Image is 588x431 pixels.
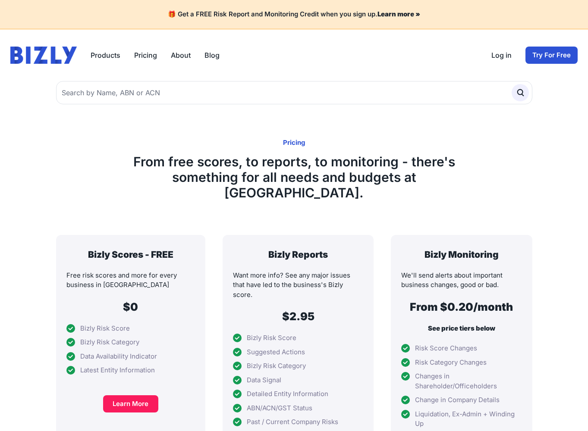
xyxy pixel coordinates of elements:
a: Log in [491,50,512,60]
li: Liquidation, Ex-Admin + Winding Up [401,409,522,429]
li: Bizly Risk Score [233,333,363,343]
input: Search by Name, ABN or ACN [56,81,532,104]
li: Bizly Risk Category [66,337,195,347]
a: About [171,50,191,60]
h2: From $0.20/month [401,300,522,313]
button: Products [91,50,120,60]
li: Past / Current Company Risks [233,417,363,427]
li: Detailed Entity Information [233,389,363,399]
p: Free risk scores and more for every business in [GEOGRAPHIC_DATA] [66,271,195,290]
h3: Bizly Reports [233,249,363,260]
li: Risk Category Changes [401,358,522,368]
h4: 🎁 Get a FREE Risk Report and Monitoring Credit when you sign up. [10,10,578,19]
p: We'll send alerts about important business changes, good or bad. [401,271,522,290]
p: See price tiers below [401,324,522,334]
a: Blog [204,50,220,60]
li: Latest Entity Information [66,365,195,375]
li: Suggested Actions [233,347,363,357]
a: Try For Free [525,47,578,64]
h3: Bizly Monitoring [401,249,522,260]
li: Bizly Risk Score [66,324,195,334]
li: Bizly Risk Category [233,361,363,371]
a: Pricing [134,50,157,60]
p: Want more info? See any major issues that have led to the business's Bizly score. [233,271,363,300]
li: Changes in Shareholder/Officeholders [401,372,522,391]
h1: From free scores, to reports, to monitoring - there's something for all needs and budgets at [GEO... [101,154,487,200]
h2: $2.95 [233,310,363,323]
h2: $0 [66,300,195,313]
li: Data Signal [233,375,363,385]
h3: Bizly Scores - FREE [66,249,195,260]
li: Data Availability Indicator [66,352,195,362]
a: Learn more » [377,10,420,18]
li: Change in Company Details [401,395,522,405]
li: Risk Score Changes [401,344,522,353]
a: Learn More [103,395,158,412]
li: ABN/ACN/GST Status [233,403,363,413]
